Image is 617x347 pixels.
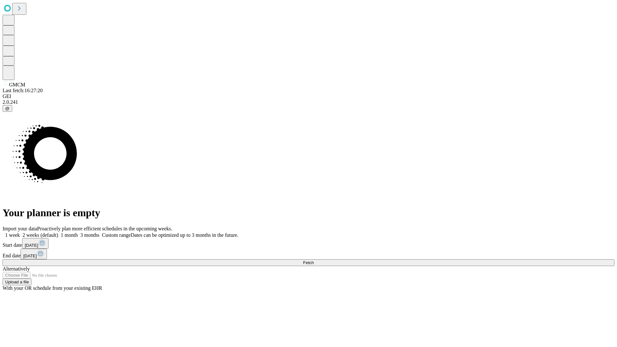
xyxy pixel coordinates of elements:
[5,106,10,111] span: @
[3,285,102,291] span: With your OR schedule from your existing EHR
[23,254,37,258] span: [DATE]
[22,238,49,249] button: [DATE]
[102,232,130,238] span: Custom range
[21,249,47,259] button: [DATE]
[3,99,614,105] div: 2.0.241
[5,232,20,238] span: 1 week
[80,232,99,238] span: 3 months
[3,259,614,266] button: Fetch
[131,232,238,238] span: Dates can be optimized up to 3 months in the future.
[3,105,12,112] button: @
[37,226,172,231] span: Proactively plan more efficient schedules in the upcoming weeks.
[3,207,614,219] h1: Your planner is empty
[25,243,38,248] span: [DATE]
[3,266,30,271] span: Alternatively
[22,232,58,238] span: 2 weeks (default)
[3,93,614,99] div: GEI
[61,232,78,238] span: 1 month
[3,88,43,93] span: Last fetch: 16:27:20
[9,82,25,87] span: GMCM
[3,279,31,285] button: Upload a file
[3,249,614,259] div: End date
[303,260,314,265] span: Fetch
[3,238,614,249] div: Start date
[3,226,37,231] span: Import your data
